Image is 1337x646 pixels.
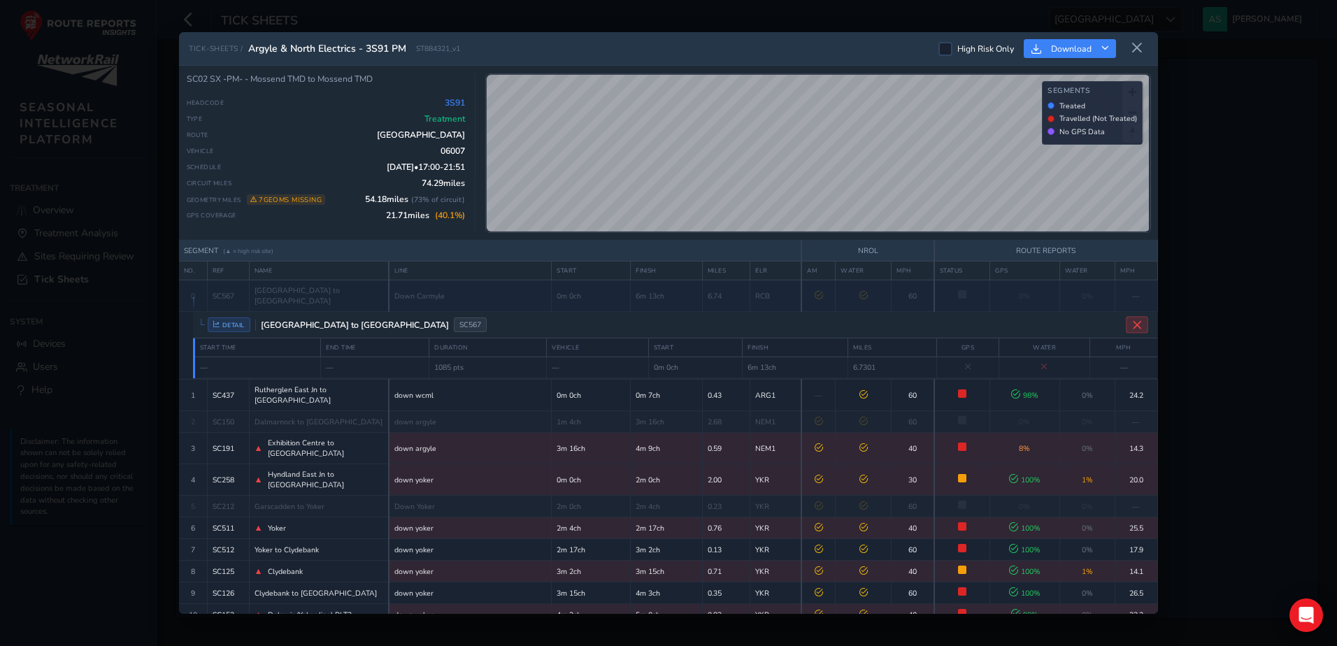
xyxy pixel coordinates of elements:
[389,464,552,496] td: down yoker
[836,261,892,280] th: WATER
[377,129,465,141] span: [GEOGRAPHIC_DATA]
[1059,261,1115,280] th: WATER
[255,588,377,598] span: Clydebank to [GEOGRAPHIC_DATA]
[743,338,848,357] th: FINISH
[892,561,934,582] td: 40
[207,380,249,411] td: SC437
[848,357,937,378] td: 6.7301
[207,433,249,464] td: SC191
[750,433,802,464] td: NEM1
[454,317,487,332] span: SC567
[750,261,802,280] th: ELR
[1115,582,1157,604] td: 26.5
[1009,523,1041,533] span: 100 %
[999,338,1090,357] th: WATER
[1059,101,1085,111] span: Treated
[892,582,934,604] td: 60
[389,539,552,561] td: down yoker
[1289,598,1323,632] div: Open Intercom Messenger
[648,357,743,378] td: 0m 0ch
[1082,523,1093,533] span: 0%
[631,517,703,539] td: 2m 17ch
[801,261,836,280] th: AM
[631,380,703,411] td: 0m 7ch
[435,210,465,221] span: ( 40.1 %)
[255,545,319,555] span: Yoker to Clydebank
[191,566,195,577] span: 8
[207,561,249,582] td: SC125
[1048,87,1137,96] h4: Segments
[631,539,703,561] td: 3m 2ch
[191,588,195,598] span: 9
[1115,496,1157,517] td: —
[750,561,802,582] td: YKR
[1115,539,1157,561] td: 17.9
[1082,443,1093,454] span: 0%
[179,241,801,261] th: SEGMENT
[1009,545,1041,555] span: 100 %
[750,582,802,604] td: YKR
[631,464,703,496] td: 2m 0ch
[422,178,465,189] span: 74.29 miles
[191,390,195,401] span: 1
[207,464,249,496] td: SC258
[702,539,750,561] td: 0.13
[552,411,631,433] td: 1m 4ch
[1019,501,1030,512] span: 0%
[268,566,303,577] span: Clydebank
[702,496,750,517] td: 0.23
[552,539,631,561] td: 2m 17ch
[552,561,631,582] td: 3m 2ch
[1082,501,1093,512] span: 0%
[1115,411,1157,433] td: —
[389,517,552,539] td: down yoker
[702,280,750,312] td: 6.74
[1059,127,1105,137] span: No GPS Data
[194,357,321,378] td: —
[255,443,263,454] span: ▲
[702,582,750,604] td: 0.35
[321,357,429,378] td: —
[321,338,429,357] th: END TIME
[552,496,631,517] td: 2m 0ch
[750,464,802,496] td: YKR
[268,523,286,533] span: Yoker
[187,131,208,139] span: Route
[631,496,703,517] td: 2m 4ch
[631,582,703,604] td: 4m 3ch
[750,280,802,312] td: RCB
[934,261,990,280] th: STATUS
[255,320,449,331] span: [GEOGRAPHIC_DATA] to [GEOGRAPHIC_DATA]
[191,545,195,555] span: 7
[892,280,934,312] td: 60
[268,469,383,490] span: Hyndland East Jn to [GEOGRAPHIC_DATA]
[750,496,802,517] td: YKR
[1082,291,1093,301] span: 0%
[1082,475,1093,485] span: 1 %
[365,194,465,205] span: 54.18 miles
[255,566,263,577] span: ▲
[187,147,214,155] span: Vehicle
[1115,380,1157,411] td: 24.2
[1082,545,1093,555] span: 0%
[445,97,465,108] span: 3S91
[750,411,802,433] td: NEM1
[191,417,195,427] span: 2
[1090,357,1157,378] td: —
[1011,390,1038,401] span: 98 %
[848,338,937,357] th: MILES
[187,211,236,220] span: GPS Coverage
[892,411,934,433] td: 60
[631,280,703,312] td: 6m 13ch
[1019,417,1030,427] span: 0%
[223,247,273,255] span: (▲ = high risk site)
[268,438,383,459] span: Exhibition Centre to [GEOGRAPHIC_DATA]
[892,517,934,539] td: 40
[187,163,222,171] span: Schedule
[191,501,195,512] span: 5
[1082,390,1093,401] span: 0%
[934,241,1157,261] th: ROUTE REPORTS
[702,464,750,496] td: 2.00
[750,517,802,539] td: YKR
[386,210,465,221] span: 21.71 miles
